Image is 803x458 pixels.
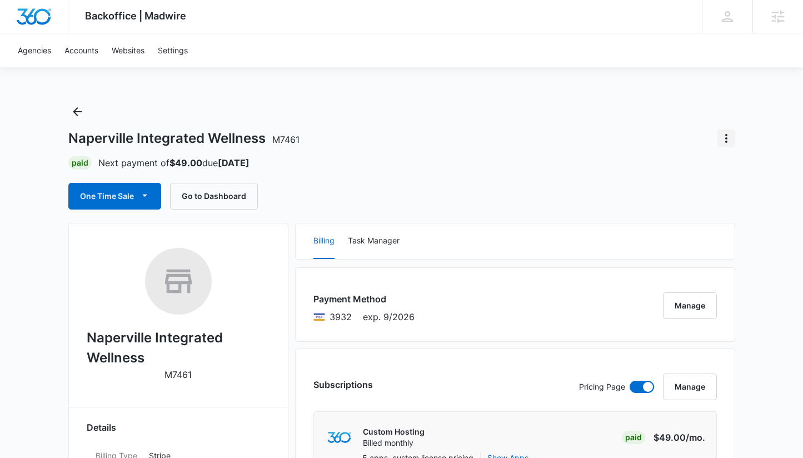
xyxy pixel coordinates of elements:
p: M7461 [164,368,192,381]
h3: Payment Method [313,292,415,306]
span: /mo. [686,432,705,443]
h3: Subscriptions [313,378,373,391]
h2: Naperville Integrated Wellness [87,328,270,368]
strong: $49.00 [169,157,202,168]
button: Manage [663,374,717,400]
span: Visa ending with [330,310,352,323]
a: Settings [151,33,194,67]
p: Next payment of due [98,156,250,170]
div: Paid [68,156,92,170]
span: Details [87,421,116,434]
button: Task Manager [348,223,400,259]
span: Backoffice | Madwire [85,10,186,22]
img: marketing360Logo [327,432,351,444]
button: Back [68,103,86,121]
button: Manage [663,292,717,319]
strong: [DATE] [218,157,250,168]
p: $49.00 [653,431,705,444]
a: Accounts [58,33,105,67]
p: Pricing Page [579,381,625,393]
button: One Time Sale [68,183,161,210]
button: Billing [313,223,335,259]
button: Actions [717,130,735,147]
a: Agencies [11,33,58,67]
div: Paid [622,431,645,444]
p: Billed monthly [363,437,425,449]
a: Websites [105,33,151,67]
span: exp. 9/2026 [363,310,415,323]
p: Custom Hosting [363,426,425,437]
span: M7461 [272,134,300,145]
button: Go to Dashboard [170,183,258,210]
h1: Naperville Integrated Wellness [68,130,300,147]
